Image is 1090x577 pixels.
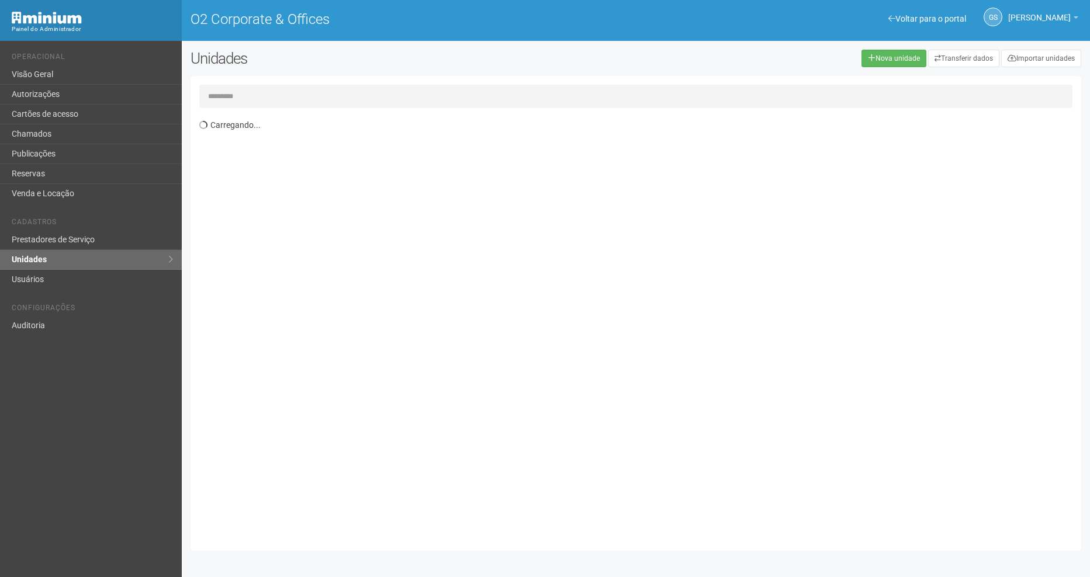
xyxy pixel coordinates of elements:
[12,53,173,65] li: Operacional
[1001,50,1081,67] a: Importar unidades
[888,14,966,23] a: Voltar para o portal
[928,50,999,67] a: Transferir dados
[191,50,552,67] h2: Unidades
[1008,15,1078,24] a: [PERSON_NAME]
[861,50,926,67] a: Nova unidade
[12,218,173,230] li: Cadastros
[1008,2,1071,22] span: Gabriela Souza
[12,304,173,316] li: Configurações
[12,12,82,24] img: Minium
[12,24,173,34] div: Painel do Administrador
[984,8,1002,26] a: GS
[199,114,1081,542] div: Carregando...
[191,12,627,27] h1: O2 Corporate & Offices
